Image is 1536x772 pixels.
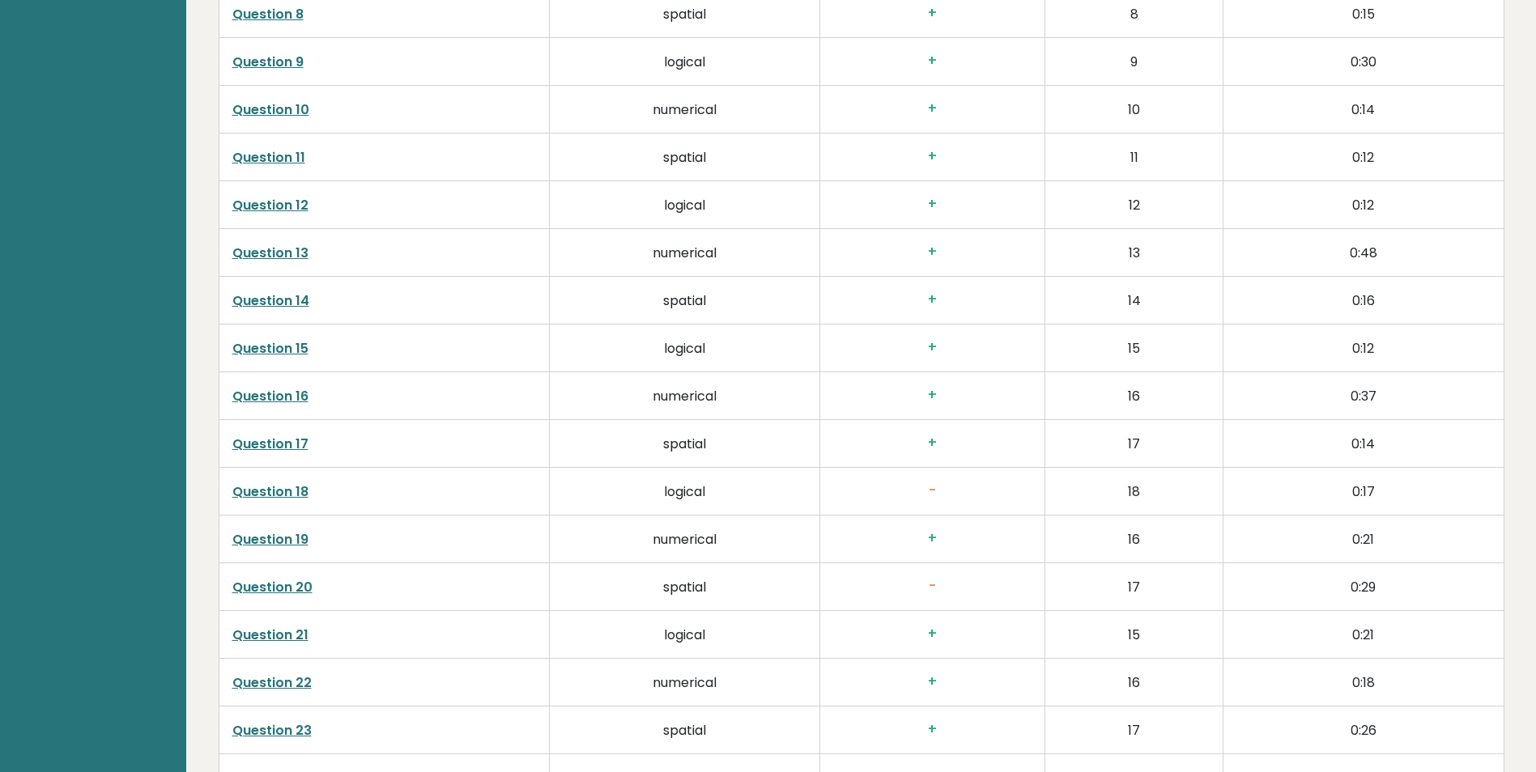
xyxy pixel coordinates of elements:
[232,673,312,692] a: Question 22
[1223,515,1504,563] td: 0:21
[833,196,1031,213] h3: +
[1045,611,1223,659] td: 15
[550,563,820,611] td: spatial
[1223,659,1504,706] td: 0:18
[1045,372,1223,420] td: 16
[232,721,312,740] a: Question 23
[550,229,820,277] td: numerical
[1045,277,1223,324] td: 14
[1045,420,1223,468] td: 17
[550,706,820,754] td: spatial
[1223,324,1504,372] td: 0:12
[232,244,308,262] a: Question 13
[1223,134,1504,181] td: 0:12
[232,482,308,501] a: Question 18
[1045,515,1223,563] td: 16
[550,134,820,181] td: spatial
[550,277,820,324] td: spatial
[833,673,1031,690] h3: +
[1223,563,1504,611] td: 0:29
[833,148,1031,165] h3: +
[1045,38,1223,86] td: 9
[550,181,820,229] td: logical
[833,530,1031,547] h3: +
[1223,38,1504,86] td: 0:30
[232,53,304,71] a: Question 9
[833,244,1031,261] h3: +
[1223,86,1504,134] td: 0:14
[833,291,1031,308] h3: +
[232,5,304,23] a: Question 8
[1223,611,1504,659] td: 0:21
[232,435,308,453] a: Question 17
[833,100,1031,117] h3: +
[1045,706,1223,754] td: 17
[550,372,820,420] td: numerical
[1223,706,1504,754] td: 0:26
[232,339,308,358] a: Question 15
[833,435,1031,452] h3: +
[1223,277,1504,324] td: 0:16
[833,721,1031,738] h3: +
[232,100,309,119] a: Question 10
[1223,372,1504,420] td: 0:37
[833,626,1031,643] h3: +
[550,420,820,468] td: spatial
[1045,324,1223,372] td: 15
[232,387,308,405] a: Question 16
[1223,468,1504,515] td: 0:17
[1045,134,1223,181] td: 11
[833,578,1031,595] h3: -
[232,148,305,167] a: Question 11
[833,387,1031,404] h3: +
[1045,181,1223,229] td: 12
[1045,86,1223,134] td: 10
[232,626,308,644] a: Question 21
[550,468,820,515] td: logical
[833,5,1031,22] h3: +
[1223,229,1504,277] td: 0:48
[1045,468,1223,515] td: 18
[550,611,820,659] td: logical
[232,291,309,310] a: Question 14
[550,38,820,86] td: logical
[1045,659,1223,706] td: 16
[833,339,1031,356] h3: +
[1223,181,1504,229] td: 0:12
[550,515,820,563] td: numerical
[550,659,820,706] td: numerical
[1223,420,1504,468] td: 0:14
[232,196,308,214] a: Question 12
[232,578,313,596] a: Question 20
[550,86,820,134] td: numerical
[833,482,1031,499] h3: -
[232,530,308,549] a: Question 19
[550,324,820,372] td: logical
[833,53,1031,70] h3: +
[1045,229,1223,277] td: 13
[1045,563,1223,611] td: 17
